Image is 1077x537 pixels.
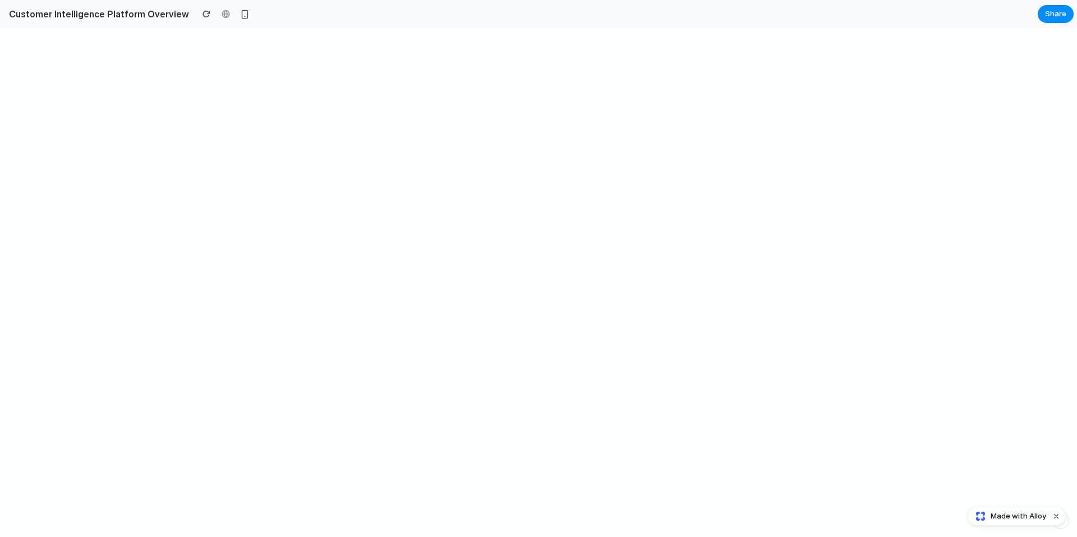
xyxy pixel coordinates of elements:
[1050,510,1063,523] button: Dismiss watermark
[1038,5,1074,23] button: Share
[4,7,189,21] h2: Customer Intelligence Platform Overview
[968,511,1047,522] a: Made with Alloy
[991,511,1046,522] span: Made with Alloy
[1045,8,1066,20] span: Share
